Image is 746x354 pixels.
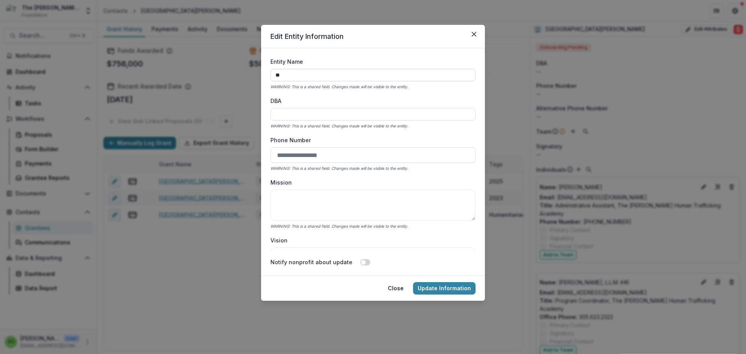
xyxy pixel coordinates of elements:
[270,258,352,266] label: Notify nonprofit about update
[270,124,408,128] i: WARNING: This is a shared field. Changes made will be visible to the entity.
[270,166,408,171] i: WARNING: This is a shared field. Changes made will be visible to the entity.
[468,28,480,40] button: Close
[270,178,471,187] label: Mission
[383,282,408,295] button: Close
[261,25,485,48] header: Edit Entity Information
[270,224,408,228] i: WARNING: This is a shared field. Changes made will be visible to the entity.
[413,282,476,295] button: Update Information
[270,97,471,105] label: DBA
[270,58,471,66] label: Entity Name
[270,236,471,244] label: Vision
[270,136,471,144] label: Phone Number
[270,84,408,89] i: WARNING: This is a shared field. Changes made will be visible to the entity.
